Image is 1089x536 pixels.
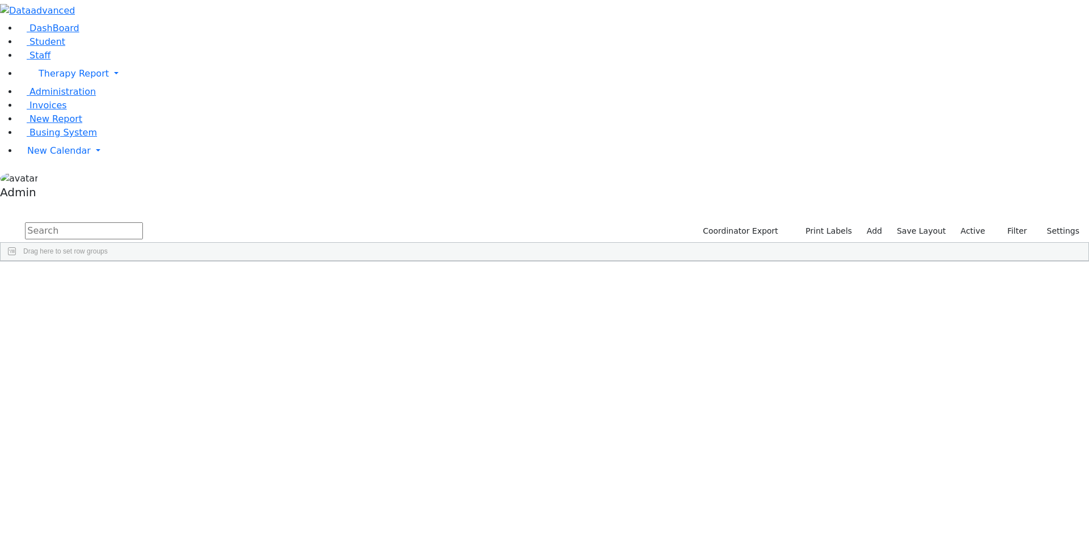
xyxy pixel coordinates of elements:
button: Coordinator Export [695,222,783,240]
span: DashBoard [29,23,79,33]
span: Busing System [29,127,97,138]
span: Therapy Report [39,68,109,79]
button: Filter [993,222,1032,240]
span: New Report [29,113,82,124]
a: Invoices [18,100,67,111]
button: Print Labels [792,222,857,240]
a: New Calendar [18,140,1089,162]
a: Therapy Report [18,62,1089,85]
button: Save Layout [892,222,951,240]
a: New Report [18,113,82,124]
a: Staff [18,50,50,61]
a: Administration [18,86,96,97]
span: Administration [29,86,96,97]
label: Active [956,222,990,240]
span: Invoices [29,100,67,111]
a: DashBoard [18,23,79,33]
span: New Calendar [27,145,91,156]
span: Student [29,36,65,47]
a: Busing System [18,127,97,138]
input: Search [25,222,143,239]
span: Staff [29,50,50,61]
button: Settings [1032,222,1084,240]
span: Drag here to set row groups [23,247,108,255]
a: Student [18,36,65,47]
a: Add [862,222,887,240]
